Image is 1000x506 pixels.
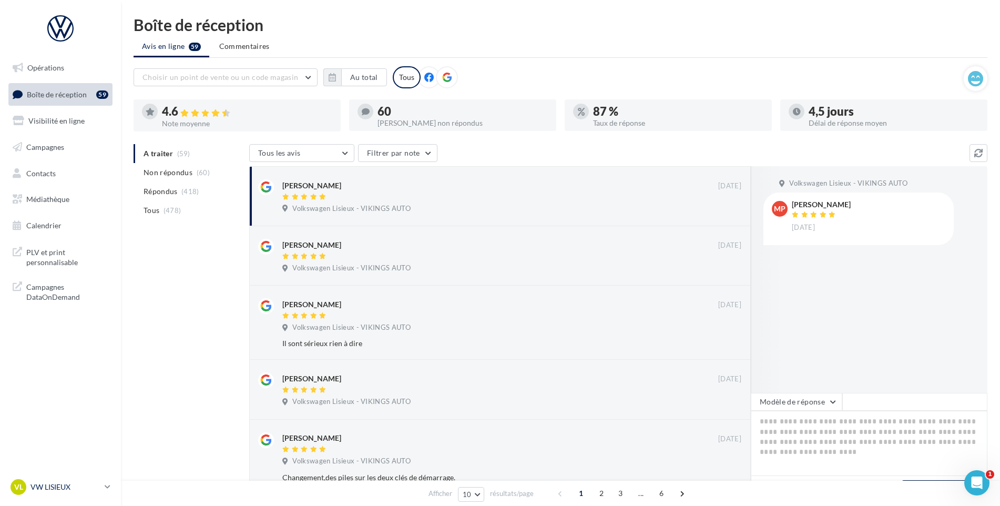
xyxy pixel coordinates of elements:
[144,186,178,197] span: Répondus
[292,264,411,273] span: Volkswagen Lisieux - VIKINGS AUTO
[612,485,629,502] span: 3
[292,457,411,466] span: Volkswagen Lisieux - VIKINGS AUTO
[809,119,979,127] div: Délai de réponse moyen
[341,68,387,86] button: Au total
[718,181,741,191] span: [DATE]
[26,280,108,302] span: Campagnes DataOnDemand
[26,221,62,230] span: Calendrier
[792,201,851,208] div: [PERSON_NAME]
[6,215,115,237] a: Calendrier
[718,241,741,250] span: [DATE]
[282,299,341,310] div: [PERSON_NAME]
[593,106,763,117] div: 87 %
[27,63,64,72] span: Opérations
[164,206,181,215] span: (478)
[30,482,100,492] p: VW LISIEUX
[323,68,387,86] button: Au total
[142,73,298,82] span: Choisir un point de vente ou un code magasin
[282,338,673,349] div: Il sont sérieux rien à dire
[14,482,23,492] span: VL
[181,187,199,196] span: (418)
[6,163,115,185] a: Contacts
[134,17,987,33] div: Boîte de réception
[8,477,113,497] a: VL VW LISIEUX
[26,195,69,204] span: Médiathèque
[26,245,108,268] span: PLV et print personnalisable
[718,375,741,384] span: [DATE]
[26,168,56,177] span: Contacts
[162,120,332,127] div: Note moyenne
[789,179,907,188] span: Volkswagen Lisieux - VIKINGS AUTO
[282,433,341,443] div: [PERSON_NAME]
[377,106,548,117] div: 60
[490,489,534,499] span: résultats/page
[428,489,452,499] span: Afficher
[28,116,85,125] span: Visibilité en ligne
[358,144,437,162] button: Filtrer par note
[6,57,115,79] a: Opérations
[964,470,989,495] iframe: Intercom live chat
[134,68,318,86] button: Choisir un point de vente ou un code magasin
[292,323,411,332] span: Volkswagen Lisieux - VIKINGS AUTO
[6,110,115,132] a: Visibilité en ligne
[292,397,411,407] span: Volkswagen Lisieux - VIKINGS AUTO
[751,393,842,411] button: Modèle de réponse
[6,241,115,272] a: PLV et print personnalisable
[258,148,301,157] span: Tous les avis
[282,373,341,384] div: [PERSON_NAME]
[96,90,108,99] div: 59
[6,136,115,158] a: Campagnes
[774,204,785,214] span: MP
[809,106,979,117] div: 4,5 jours
[249,144,354,162] button: Tous les avis
[593,119,763,127] div: Taux de réponse
[393,66,421,88] div: Tous
[144,205,159,216] span: Tous
[718,300,741,310] span: [DATE]
[458,487,485,502] button: 10
[6,188,115,210] a: Médiathèque
[6,276,115,307] a: Campagnes DataOnDemand
[377,119,548,127] div: [PERSON_NAME] non répondus
[6,83,115,106] a: Boîte de réception59
[986,470,994,479] span: 1
[653,485,670,502] span: 6
[27,89,87,98] span: Boîte de réception
[282,240,341,250] div: [PERSON_NAME]
[282,180,341,191] div: [PERSON_NAME]
[219,41,270,52] span: Commentaires
[292,204,411,214] span: Volkswagen Lisieux - VIKINGS AUTO
[144,167,192,178] span: Non répondus
[26,143,64,151] span: Campagnes
[463,490,472,499] span: 10
[792,223,815,232] span: [DATE]
[593,485,610,502] span: 2
[162,106,332,118] div: 4.6
[573,485,589,502] span: 1
[197,168,210,177] span: (60)
[282,472,673,483] div: Changement,des piles sur les deux clés de démarrage.
[718,434,741,444] span: [DATE]
[632,485,649,502] span: ...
